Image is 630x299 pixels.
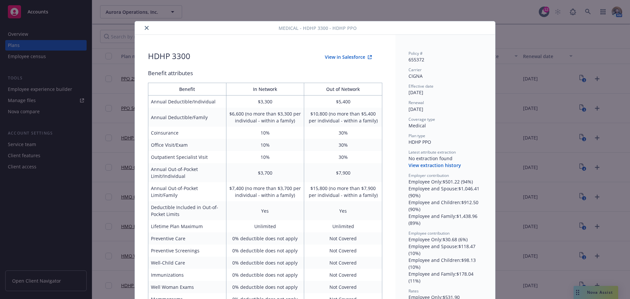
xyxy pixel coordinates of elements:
[148,220,226,232] td: Lifetime Plan Maximum
[148,51,190,64] div: HDHP 3300
[409,139,482,145] div: HDHP PPO
[148,163,226,182] td: Annual Out-of-Pocket Limit/Individual
[148,201,226,220] td: Deductible Included in Out-of-Pocket Limits
[304,201,382,220] td: Yes
[409,288,419,294] span: Rates
[148,69,382,77] div: Benefit attributes
[304,232,382,245] td: Not Covered
[148,127,226,139] td: Coinsurance
[226,220,304,232] td: Unlimited
[226,127,304,139] td: 10%
[409,173,449,178] span: Employer contribution
[148,151,226,163] td: Outpatient Specialist Visit
[409,257,482,270] div: Employee and Children : $98.13 (10%)
[226,96,304,108] td: $3,300
[148,257,226,269] td: Well-Child Care
[226,139,304,151] td: 10%
[148,281,226,293] td: Well Woman Exams
[409,89,482,96] div: [DATE]
[304,257,382,269] td: Not Covered
[409,100,424,105] span: Renewal
[409,51,423,56] span: Policy #
[304,83,382,96] th: Out of Network
[409,162,461,169] button: View extraction history
[409,178,482,185] div: Employee Only : $501.22 (94%)
[409,149,456,155] span: Latest attribute extraction
[148,96,226,108] td: Annual Deductible/Individual
[304,96,382,108] td: $5,400
[409,106,482,113] div: [DATE]
[226,257,304,269] td: 0% deductible does not apply
[409,122,482,129] div: Medical
[143,24,151,32] button: close
[409,133,425,139] span: Plan type
[304,245,382,257] td: Not Covered
[148,182,226,201] td: Annual Out-of-Pocket Limit/Family
[304,139,382,151] td: 30%
[304,269,382,281] td: Not Covered
[409,56,482,63] div: 655372
[304,127,382,139] td: 30%
[148,108,226,127] td: Annual Deductible/Family
[409,270,482,284] div: Employee and Family : $178.04 (11%)
[409,236,482,243] div: Employee Only : $30.68 (6%)
[304,220,382,232] td: Unlimited
[409,155,482,162] div: No extraction found
[148,232,226,245] td: Preventive Care
[304,163,382,182] td: $7,900
[409,73,482,79] div: CIGNA
[148,269,226,281] td: Immunizations
[409,199,482,213] div: Employee and Children : $912.50 (90%)
[148,83,226,96] th: Benefit
[409,243,482,257] div: Employee and Spouse : $118.47 (10%)
[409,67,422,73] span: Carrier
[226,245,304,257] td: 0% deductible does not apply
[226,281,304,293] td: 0% deductible does not apply
[226,163,304,182] td: $3,700
[304,182,382,201] td: $15,800 (no more than $7,900 per individual - within a family)
[226,232,304,245] td: 0% deductible does not apply
[304,281,382,293] td: Not Covered
[409,117,435,122] span: Coverage type
[409,185,482,199] div: Employee and Spouse : $1,046.41 (90%)
[148,139,226,151] td: Office Visit/Exam
[314,51,382,64] button: View in Salesforce
[226,201,304,220] td: Yes
[409,230,450,236] span: Employee contribution
[304,108,382,127] td: $10,800 (no more than $5,400 per individual - within a family)
[279,25,357,32] span: Medical - HDHP 3300 - HDHP PPO
[226,108,304,127] td: $6,600 (no more than $3,300 per individual - within a family)
[409,83,433,89] span: Effective date
[304,151,382,163] td: 30%
[409,213,482,226] div: Employee and Family : $1,438.96 (89%)
[148,245,226,257] td: Preventive Screenings
[226,83,304,96] th: In Network
[226,182,304,201] td: $7,400 (no more than $3,700 per individual - within a family)
[226,151,304,163] td: 10%
[226,269,304,281] td: 0% deductible does not apply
